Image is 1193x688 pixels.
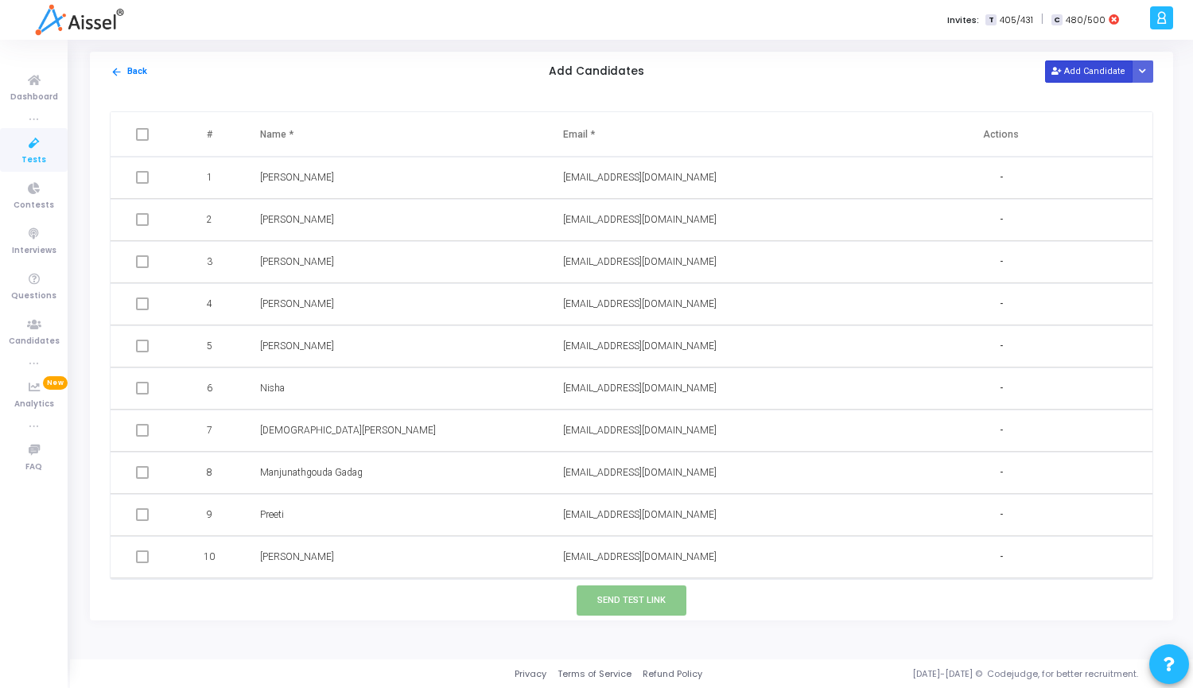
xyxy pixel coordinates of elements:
th: Email * [547,112,850,157]
span: - [1000,550,1003,564]
a: Terms of Service [558,667,631,681]
th: Name * [244,112,547,157]
span: 3 [207,255,212,269]
span: C [1051,14,1062,26]
span: - [1000,508,1003,522]
span: - [1000,255,1003,269]
button: Add Candidate [1045,60,1133,82]
th: # [177,112,244,157]
span: - [1000,297,1003,311]
span: [EMAIL_ADDRESS][DOMAIN_NAME] [563,551,717,562]
span: 480/500 [1066,14,1106,27]
span: 4 [207,297,212,311]
mat-icon: arrow_back [111,66,122,78]
span: 10 [204,550,215,564]
span: - [1000,424,1003,437]
span: Dashboard [10,91,58,104]
span: Analytics [14,398,54,411]
span: [EMAIL_ADDRESS][DOMAIN_NAME] [563,340,717,352]
button: Back [110,64,148,80]
span: [PERSON_NAME] [260,256,334,267]
span: [EMAIL_ADDRESS][DOMAIN_NAME] [563,383,717,394]
span: 7 [207,423,212,437]
a: Privacy [515,667,546,681]
span: [DEMOGRAPHIC_DATA][PERSON_NAME] [260,425,436,436]
span: - [1000,382,1003,395]
span: [EMAIL_ADDRESS][DOMAIN_NAME] [563,214,717,225]
span: 5 [207,339,212,353]
span: T [985,14,996,26]
span: Manjunathgouda Gadag [260,467,363,478]
span: Questions [11,290,56,303]
button: Send Test Link [577,585,686,615]
span: [PERSON_NAME] [260,214,334,225]
span: [EMAIL_ADDRESS][DOMAIN_NAME] [563,172,717,183]
span: | [1041,11,1043,28]
span: [EMAIL_ADDRESS][DOMAIN_NAME] [563,256,717,267]
span: [PERSON_NAME] [260,172,334,183]
div: [DATE]-[DATE] © Codejudge, for better recruitment. [702,667,1173,681]
span: [EMAIL_ADDRESS][DOMAIN_NAME] [563,298,717,309]
span: [PERSON_NAME] [260,340,334,352]
span: - [1000,466,1003,480]
span: Preeti [260,509,284,520]
span: 2 [207,212,212,227]
span: - [1000,340,1003,353]
h5: Add Candidates [549,65,644,79]
label: Invites: [947,14,979,27]
span: 6 [207,381,212,395]
span: [EMAIL_ADDRESS][DOMAIN_NAME] [563,467,717,478]
span: Interviews [12,244,56,258]
th: Actions [849,112,1152,157]
div: Button group with nested dropdown [1132,60,1154,82]
span: Candidates [9,335,60,348]
span: [EMAIL_ADDRESS][DOMAIN_NAME] [563,509,717,520]
span: 1 [207,170,212,185]
span: - [1000,213,1003,227]
span: Nisha [260,383,285,394]
span: FAQ [25,461,42,474]
span: Contests [14,199,54,212]
span: New [43,376,68,390]
span: Tests [21,154,46,167]
img: logo [35,4,123,36]
a: Refund Policy [643,667,702,681]
span: 8 [207,465,212,480]
span: [EMAIL_ADDRESS][DOMAIN_NAME] [563,425,717,436]
span: 405/431 [1000,14,1033,27]
span: [PERSON_NAME] [260,298,334,309]
span: [PERSON_NAME] [260,551,334,562]
span: 9 [207,507,212,522]
span: - [1000,171,1003,185]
